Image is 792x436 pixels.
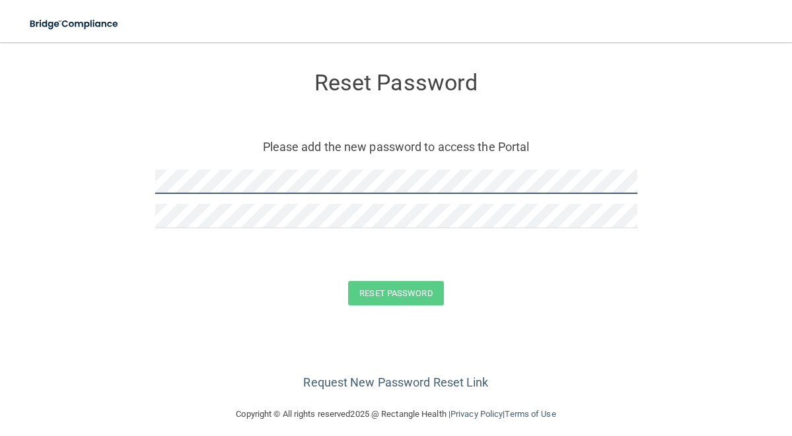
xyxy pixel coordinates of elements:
a: Request New Password Reset Link [303,375,488,389]
img: bridge_compliance_login_screen.278c3ca4.svg [20,11,129,38]
p: Please add the new password to access the Portal [165,136,628,158]
a: Terms of Use [505,409,556,419]
div: Copyright © All rights reserved 2025 @ Rectangle Health | | [155,393,637,435]
a: Privacy Policy [450,409,503,419]
button: Reset Password [348,281,443,305]
h3: Reset Password [155,71,637,95]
